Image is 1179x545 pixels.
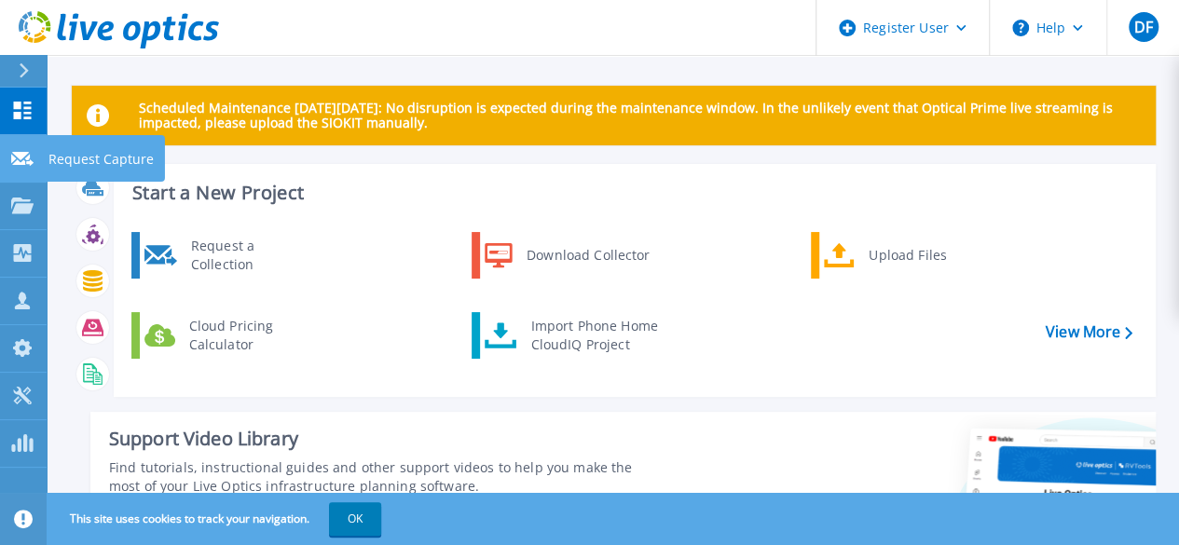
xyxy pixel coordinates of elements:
[517,237,658,274] div: Download Collector
[131,312,322,359] a: Cloud Pricing Calculator
[131,232,322,279] a: Request a Collection
[48,135,154,184] p: Request Capture
[139,101,1141,130] p: Scheduled Maintenance [DATE][DATE]: No disruption is expected during the maintenance window. In t...
[521,317,666,354] div: Import Phone Home CloudIQ Project
[859,237,997,274] div: Upload Files
[51,502,381,536] span: This site uses cookies to track your navigation.
[182,237,318,274] div: Request a Collection
[180,317,318,354] div: Cloud Pricing Calculator
[811,232,1002,279] a: Upload Files
[472,232,663,279] a: Download Collector
[1133,20,1152,34] span: DF
[329,502,381,536] button: OK
[132,183,1131,203] h3: Start a New Project
[109,427,663,451] div: Support Video Library
[109,458,663,496] div: Find tutorials, instructional guides and other support videos to help you make the most of your L...
[1046,323,1132,341] a: View More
